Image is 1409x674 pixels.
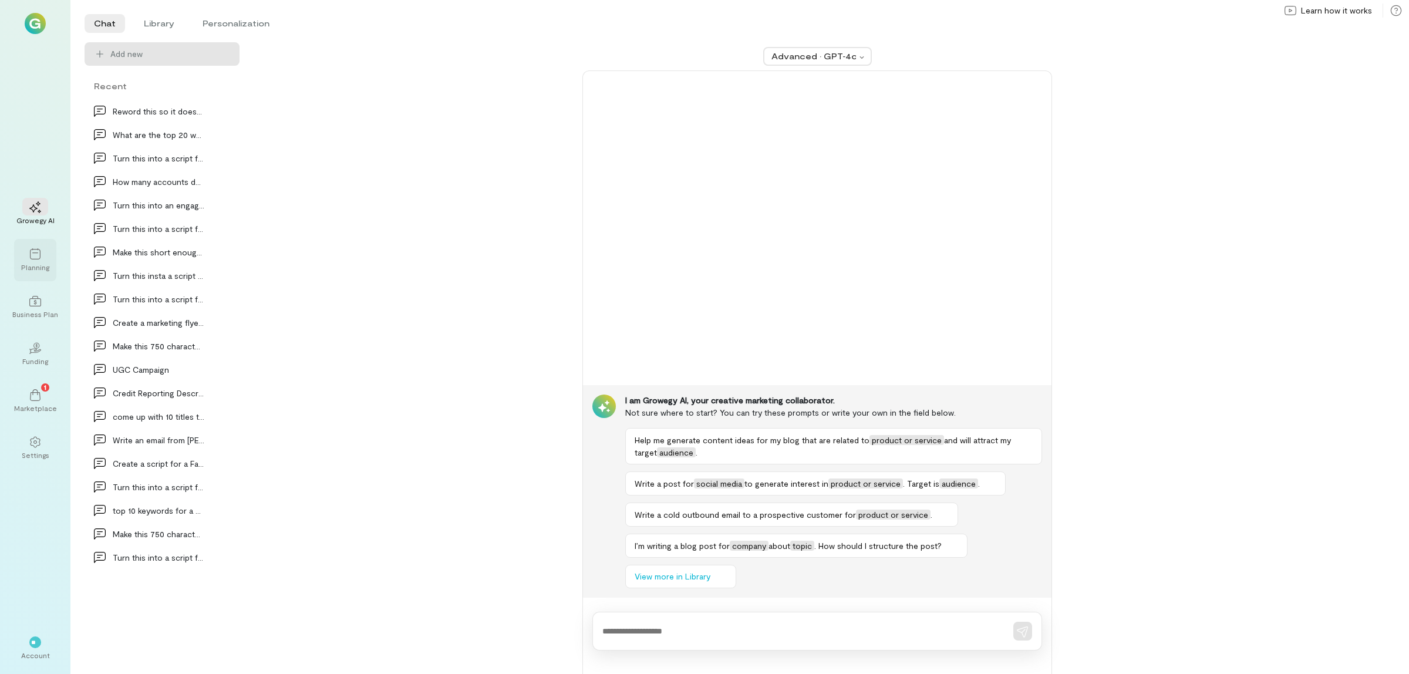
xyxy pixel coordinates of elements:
[22,450,49,460] div: Settings
[828,478,903,488] span: product or service
[134,14,184,33] li: Library
[113,528,204,540] div: Make this 750 characters or LESS: Big Shout-out…
[939,478,978,488] span: audience
[14,286,56,328] a: Business Plan
[110,48,143,60] span: Add new
[978,478,980,488] span: .
[14,380,56,422] a: Marketplace
[113,293,204,305] div: Turn this into a script for a facebook reel: Wha…
[113,387,204,399] div: Credit Reporting Descrepancies
[113,363,204,376] div: UGC Campaign
[625,565,736,588] button: View more in Library
[625,534,968,558] button: I’m writing a blog post forcompanyabouttopic. How should I structure the post?
[625,503,958,527] button: Write a cold outbound email to a prospective customer forproduct or service.
[14,239,56,281] a: Planning
[14,192,56,234] a: Growegy AI
[193,14,279,33] li: Personalization
[44,382,46,392] span: 1
[635,510,856,520] span: Write a cold outbound email to a prospective customer for
[113,504,204,517] div: top 10 keywords for a mobile notary service
[113,129,204,141] div: What are the top 20 ways small business owners ca…
[21,651,50,660] div: Account
[790,541,814,551] span: topic
[696,447,697,457] span: .
[903,478,939,488] span: . Target is
[625,406,1042,419] div: Not sure where to start? You can try these prompts or write your own in the field below.
[635,541,730,551] span: I’m writing a blog post for
[771,50,856,62] div: Advanced · GPT‑4o
[85,80,240,92] div: Recent
[744,478,828,488] span: to generate interest in
[14,403,57,413] div: Marketplace
[113,457,204,470] div: Create a script for a Facebook Reel. Make the sc…
[113,551,204,564] div: Turn this into a script for a compelling and educ…
[113,269,204,282] div: Turn this insta a script for an instagram reel:…
[625,428,1042,464] button: Help me generate content ideas for my blog that are related toproduct or serviceand will attract ...
[768,541,790,551] span: about
[16,215,55,225] div: Growegy AI
[22,356,48,366] div: Funding
[931,510,932,520] span: .
[113,176,204,188] div: How many accounts do I need to build a business c…
[856,510,931,520] span: product or service
[1301,5,1372,16] span: Learn how it works
[694,478,744,488] span: social media
[730,541,768,551] span: company
[869,435,944,445] span: product or service
[113,199,204,211] div: Turn this into an engaging script for a social me…
[21,262,49,272] div: Planning
[113,434,204,446] div: Write an email from [PERSON_NAME] Twist, Customer Success…
[657,447,696,457] span: audience
[14,427,56,469] a: Settings
[85,14,125,33] li: Chat
[113,340,204,352] div: Make this 750 characters or less: Paying Before…
[113,152,204,164] div: Turn this into a script for a facebook reel: Cur…
[14,333,56,375] a: Funding
[113,246,204,258] div: Make this short enough for a quarter page flyer:…
[113,105,204,117] div: Reword this so it doesn't get flagged by google:…
[635,435,869,445] span: Help me generate content ideas for my blog that are related to
[113,316,204,329] div: Create a marketing flyer for the company Re-Leash…
[635,478,694,488] span: Write a post for
[814,541,942,551] span: . How should I structure the post?
[12,309,58,319] div: Business Plan
[625,395,1042,406] div: I am Growegy AI, your creative marketing collaborator.
[625,471,1006,496] button: Write a post forsocial mediato generate interest inproduct or service. Target isaudience.
[113,223,204,235] div: Turn this into a script for an Instagram Reel: W…
[113,410,204,423] div: come up with 10 titles that say: Journey Towards…
[113,481,204,493] div: Turn this into a script for a facebook reel. Mak…
[635,571,710,582] span: View more in Library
